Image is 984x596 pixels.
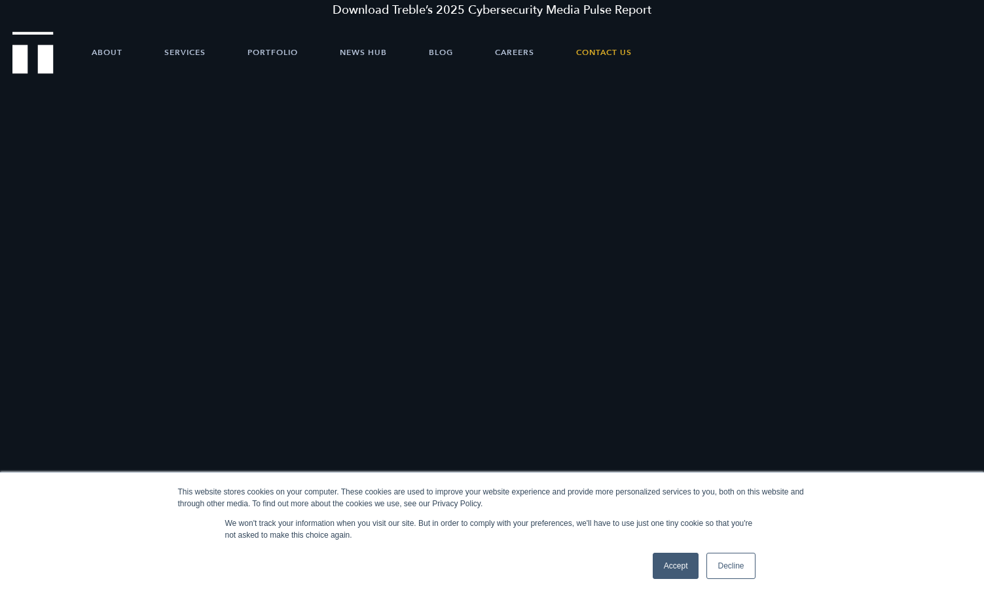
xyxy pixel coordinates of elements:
a: Decline [706,553,755,579]
div: This website stores cookies on your computer. These cookies are used to improve your website expe... [178,486,807,510]
img: Treble logo [12,31,54,73]
a: Contact Us [576,33,632,72]
a: Portfolio [247,33,298,72]
p: We won't track your information when you visit our site. But in order to comply with your prefere... [225,517,759,541]
a: News Hub [340,33,387,72]
a: About [92,33,122,72]
a: Blog [429,33,453,72]
a: Accept [653,553,699,579]
a: Careers [495,33,534,72]
a: Services [164,33,206,72]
